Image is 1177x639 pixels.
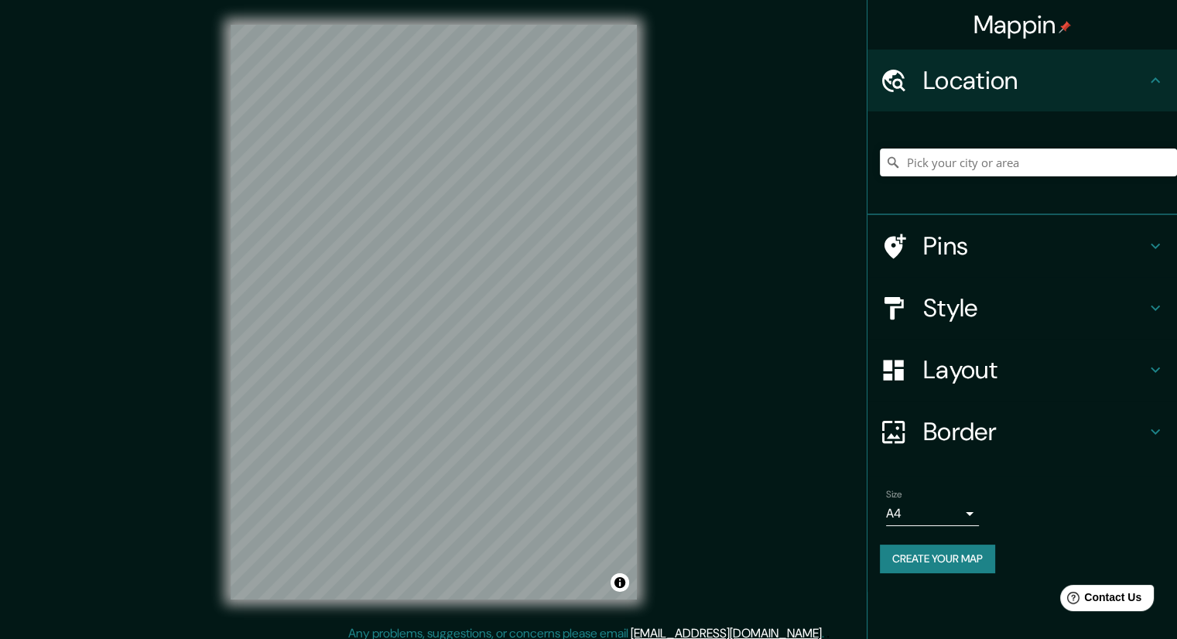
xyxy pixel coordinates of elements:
label: Size [886,488,902,501]
h4: Layout [923,354,1146,385]
h4: Border [923,416,1146,447]
button: Create your map [880,545,995,573]
h4: Mappin [973,9,1072,40]
h4: Style [923,292,1146,323]
div: Location [867,50,1177,111]
h4: Pins [923,231,1146,261]
input: Pick your city or area [880,149,1177,176]
h4: Location [923,65,1146,96]
div: A4 [886,501,979,526]
div: Style [867,277,1177,339]
div: Pins [867,215,1177,277]
iframe: Help widget launcher [1039,579,1160,622]
button: Toggle attribution [611,573,629,592]
div: Border [867,401,1177,463]
img: pin-icon.png [1059,21,1071,33]
canvas: Map [231,25,637,600]
div: Layout [867,339,1177,401]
